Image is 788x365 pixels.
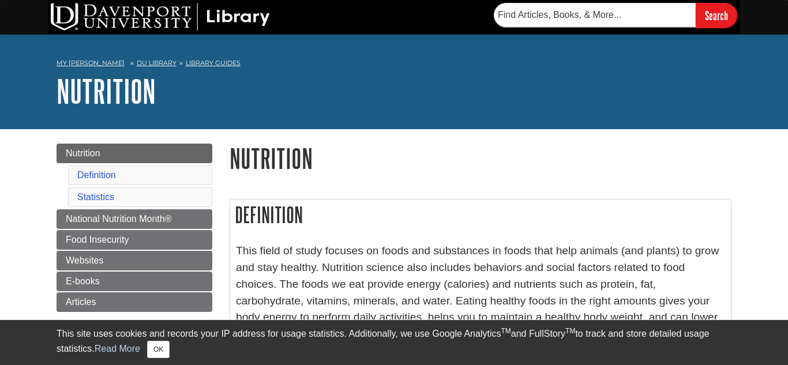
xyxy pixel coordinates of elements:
span: Articles [66,297,96,307]
h2: Definition [230,200,731,230]
img: DU Library [51,3,270,31]
sup: TM [565,327,575,335]
form: Searches DU Library's articles, books, and more [494,3,737,28]
a: Websites [57,251,212,270]
span: E-books [66,276,100,286]
a: Statistics [77,192,114,202]
input: Search [696,3,737,28]
p: This field of study focuses on foods and substances in foods that help animals (and plants) to gr... [236,243,725,343]
a: E-books [57,272,212,291]
span: National Nutrition Month® [66,214,171,224]
a: Definition [77,170,116,180]
a: Nutrition [57,73,156,109]
input: Find Articles, Books, & More... [494,3,696,27]
h1: Nutrition [230,144,731,173]
a: Articles [57,292,212,312]
span: Nutrition [66,148,100,158]
a: National Nutrition Month® [57,209,212,229]
nav: breadcrumb [57,55,731,74]
a: Food Insecurity [57,230,212,250]
a: Nutrition [57,144,212,163]
a: Read More [95,344,140,353]
span: Websites [66,255,104,265]
a: Library Guides [186,59,241,67]
div: Guide Page Menu [57,144,212,312]
sup: TM [501,327,511,335]
a: My [PERSON_NAME] [57,58,125,68]
span: Food Insecurity [66,235,129,244]
a: DU Library [137,59,177,67]
button: Close [147,341,170,358]
div: This site uses cookies and records your IP address for usage statistics. Additionally, we use Goo... [57,327,731,358]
